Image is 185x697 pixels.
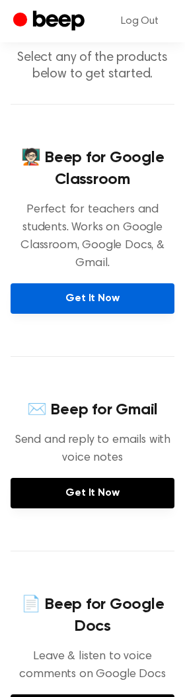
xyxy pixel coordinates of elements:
[11,432,174,467] p: Send and reply to emails with voice notes
[11,478,174,508] a: Get It Now
[11,648,174,684] p: Leave & listen to voice comments on Google Docs
[11,147,174,191] h4: 🧑🏻‍🏫 Beep for Google Classroom
[11,201,174,273] p: Perfect for teachers and students. Works on Google Classroom, Google Docs, & Gmail.
[11,283,174,314] a: Get It Now
[13,9,88,34] a: Beep
[108,5,172,37] a: Log Out
[11,50,174,83] p: Select any of the products below to get started.
[11,594,174,637] h4: 📄 Beep for Google Docs
[11,399,174,421] h4: ✉️ Beep for Gmail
